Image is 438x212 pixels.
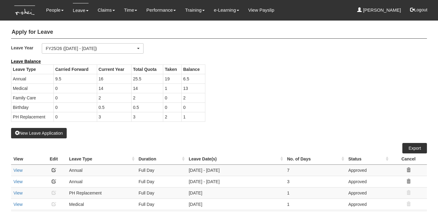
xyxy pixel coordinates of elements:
button: FY25/26 ([DATE] - [DATE]) [42,43,144,54]
td: 1 [163,83,182,93]
td: Annual [67,176,136,187]
td: Full Day [136,164,186,176]
td: Medical [67,199,136,210]
button: New Leave Application [11,128,67,138]
td: 14 [131,83,163,93]
td: 3 [285,176,346,187]
td: Full Day [136,199,186,210]
a: Time [124,3,137,17]
td: 3 [97,112,131,121]
a: View Payslip [248,3,274,17]
td: [DATE] [186,199,285,210]
td: Approved [346,164,390,176]
th: Edit [41,153,67,165]
td: 16 [97,74,131,83]
td: Family Care [11,93,53,102]
div: FY25/26 ([DATE] - [DATE]) [46,45,136,52]
a: Training [185,3,205,17]
th: Current Year [97,64,131,74]
td: 0 [53,83,97,93]
td: 2 [181,93,205,102]
th: Status : activate to sort column ascending [346,153,390,165]
td: Medical [11,83,53,93]
td: 19 [163,74,182,83]
td: [DATE] - [DATE] [186,164,285,176]
td: Full Day [136,187,186,199]
a: View [14,202,23,207]
th: Leave Date(s) : activate to sort column ascending [186,153,285,165]
td: 2 [97,93,131,102]
td: 14 [97,83,131,93]
td: Approved [346,176,390,187]
td: Annual [11,74,53,83]
th: Taken [163,64,182,74]
td: PH Replacement [11,112,53,121]
th: Leave Type : activate to sort column ascending [67,153,136,165]
td: 1 [285,199,346,210]
td: Approved [346,199,390,210]
a: e-Learning [214,3,239,17]
td: PH Replacement [67,187,136,199]
td: 7 [285,164,346,176]
th: Balance [181,64,205,74]
th: Duration : activate to sort column ascending [136,153,186,165]
a: People [46,3,64,17]
th: No. of Days : activate to sort column ascending [285,153,346,165]
td: 0.5 [131,102,163,112]
td: 25.5 [131,74,163,83]
td: Approved [346,187,390,199]
a: View [14,168,23,173]
td: 3 [131,112,163,121]
th: Total Quota [131,64,163,74]
button: Logout [406,2,432,17]
a: [PERSON_NAME] [357,3,401,17]
th: Cancel [390,153,427,165]
td: 6.5 [181,74,205,83]
td: 0 [163,102,182,112]
td: 2 [131,93,163,102]
th: Carried Forward [53,64,97,74]
td: 1 [285,187,346,199]
td: [DATE] [186,187,285,199]
a: View [14,191,23,195]
a: Export [402,143,427,153]
td: 0 [53,112,97,121]
td: Annual [67,164,136,176]
td: 2 [163,112,182,121]
td: Full Day [136,176,186,187]
td: Birthday [11,102,53,112]
td: 13 [181,83,205,93]
td: 0 [181,102,205,112]
td: 0 [163,93,182,102]
td: 0 [53,102,97,112]
a: Claims [98,3,115,17]
th: View [11,153,41,165]
td: 1 [181,112,205,121]
h4: Apply for Leave [11,26,427,39]
td: 0 [53,93,97,102]
a: View [14,179,23,184]
a: Leave [73,3,89,17]
label: Leave Year [11,43,42,52]
a: Performance [146,3,176,17]
b: Leave Balance [11,59,41,64]
th: Leave Type [11,64,53,74]
td: [DATE] - [DATE] [186,176,285,187]
td: 9.5 [53,74,97,83]
td: 0.5 [97,102,131,112]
